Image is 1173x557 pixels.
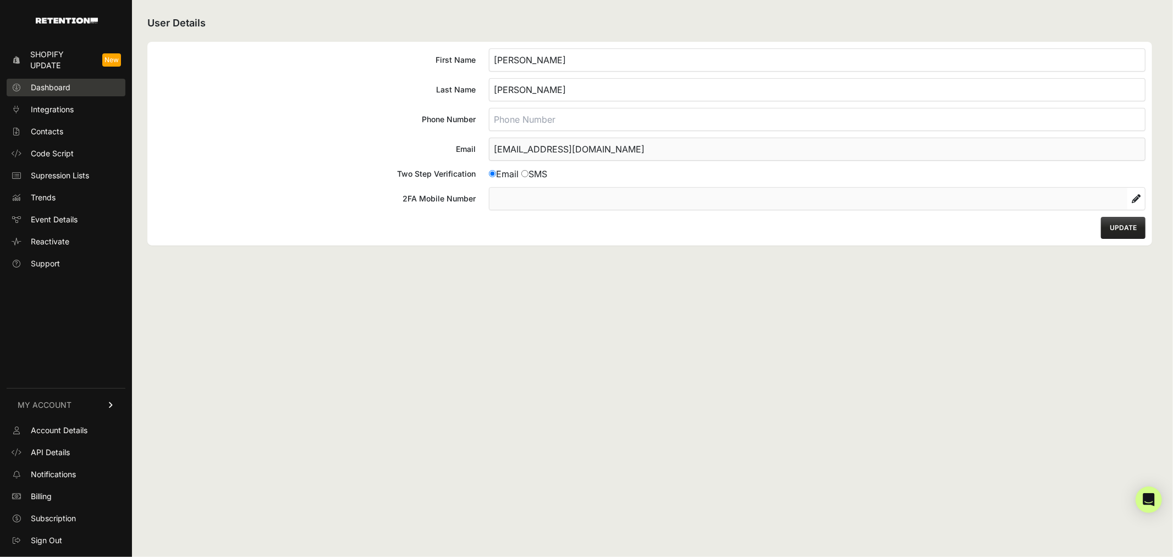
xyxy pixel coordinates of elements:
[7,189,125,206] a: Trends
[154,54,476,65] div: First Name
[31,447,70,458] span: API Details
[31,425,87,436] span: Account Details
[31,170,89,181] span: Supression Lists
[102,53,121,67] span: New
[489,48,1146,72] input: First Name
[147,15,1152,31] h2: User Details
[7,46,125,74] a: Shopify Update New
[154,144,476,155] div: Email
[18,400,71,411] span: MY ACCOUNT
[31,535,62,546] span: Sign Out
[7,123,125,140] a: Contacts
[1136,487,1162,513] div: Open Intercom Messenger
[7,488,125,505] a: Billing
[7,211,125,228] a: Event Details
[1101,217,1146,239] button: UPDATE
[31,469,76,480] span: Notifications
[7,233,125,250] a: Reactivate
[31,513,76,524] span: Subscription
[7,466,125,483] a: Notifications
[489,170,496,177] input: Email
[7,101,125,118] a: Integrations
[489,138,1146,161] input: Email
[489,168,519,179] label: Email
[31,192,56,203] span: Trends
[154,114,476,125] div: Phone Number
[521,170,528,177] input: SMS
[31,236,69,247] span: Reactivate
[31,214,78,225] span: Event Details
[7,388,125,422] a: MY ACCOUNT
[31,82,70,93] span: Dashboard
[31,104,74,115] span: Integrations
[36,18,98,24] img: Retention.com
[30,49,93,71] span: Shopify Update
[7,145,125,162] a: Code Script
[7,167,125,184] a: Supression Lists
[7,510,125,527] a: Subscription
[7,532,125,549] a: Sign Out
[31,148,74,159] span: Code Script
[489,108,1146,131] input: Phone Number
[7,255,125,272] a: Support
[31,126,63,137] span: Contacts
[154,193,476,204] div: 2FA Mobile Number
[521,168,547,179] label: SMS
[489,188,1127,210] input: 2FA Mobile Number
[7,79,125,96] a: Dashboard
[7,444,125,461] a: API Details
[154,168,476,179] div: Two Step Verification
[7,422,125,439] a: Account Details
[31,491,52,502] span: Billing
[154,84,476,95] div: Last Name
[31,258,60,269] span: Support
[489,78,1146,101] input: Last Name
